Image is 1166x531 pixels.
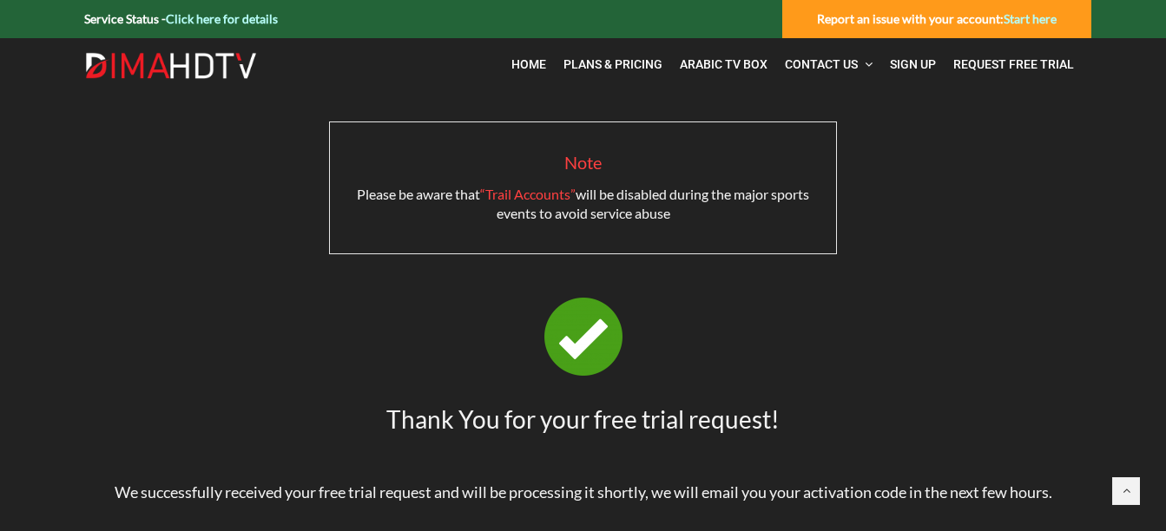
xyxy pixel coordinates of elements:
span: Please be aware that will be disabled during the major sports events to avoid service abuse [357,186,809,221]
span: Arabic TV Box [680,57,767,71]
a: Contact Us [776,47,881,82]
span: Contact Us [785,57,858,71]
span: Home [511,57,546,71]
span: We successfully received your free trial request and will be processing it shortly, we will email... [115,482,1052,501]
a: Request Free Trial [945,47,1083,82]
a: Back to top [1112,477,1140,505]
a: Home [503,47,555,82]
img: Dima HDTV [84,52,258,80]
strong: Report an issue with your account: [817,11,1057,26]
span: Request Free Trial [953,57,1074,71]
a: Arabic TV Box [671,47,776,82]
img: tick [544,298,623,376]
span: “Trail Accounts” [480,186,576,202]
a: Plans & Pricing [555,47,671,82]
strong: Service Status - [84,11,278,26]
a: Click here for details [166,11,278,26]
span: Note [564,152,602,173]
a: Start here [1004,11,1057,26]
span: Plans & Pricing [563,57,662,71]
a: Sign Up [881,47,945,82]
span: Sign Up [890,57,936,71]
span: Thank You for your free trial request! [386,404,780,434]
